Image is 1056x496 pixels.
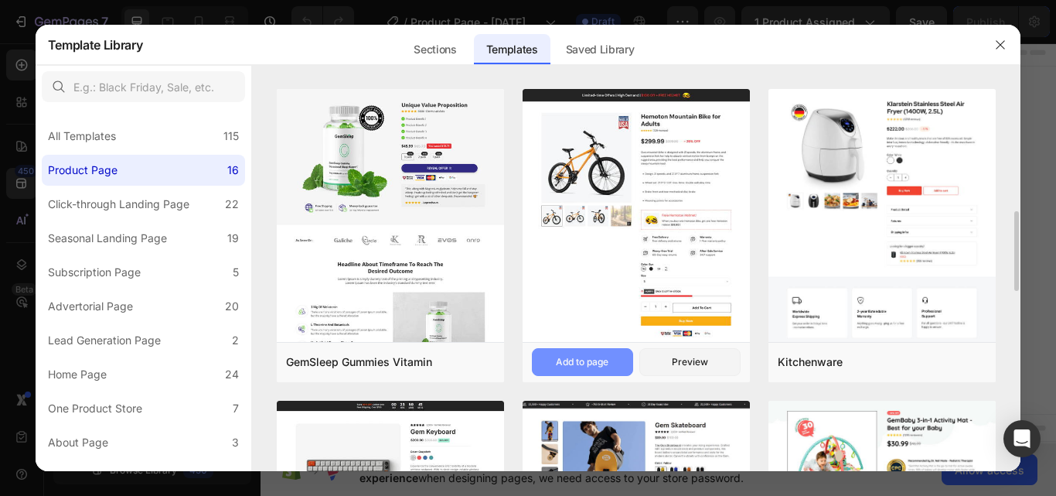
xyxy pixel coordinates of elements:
div: 20 [225,297,239,316]
input: E.g.: Black Friday, Sale, etc. [42,71,245,102]
div: FAQs Page [48,467,104,486]
div: 24 [225,365,239,384]
div: About Page [48,433,108,452]
div: Home Page [48,365,107,384]
div: 115 [223,127,239,145]
div: 1 [234,467,239,486]
div: Kitchenware [778,353,843,371]
div: Preview [672,355,708,369]
div: 22 [225,195,239,214]
div: 7 [233,399,239,418]
h2: Template Library [48,25,143,65]
div: GemSleep Gummies Vitamin [286,353,432,371]
div: Start with Sections from sidebar [370,241,557,260]
div: 16 [227,161,239,180]
div: 3 [232,433,239,452]
div: Saved Library [554,34,647,65]
div: All Templates [48,127,116,145]
div: Seasonal Landing Page [48,229,167,248]
div: 5 [233,263,239,282]
button: Add elements [467,272,576,303]
button: Preview [639,348,741,376]
div: Product Page [48,161,118,180]
button: Add sections [352,272,458,303]
div: Start with Generating from URL or image [360,359,568,371]
button: Add to page [532,348,633,376]
div: Open Intercom Messenger [1003,420,1041,457]
div: Advertorial Page [48,297,133,316]
div: Click-through Landing Page [48,195,189,214]
div: Add to page [556,355,608,369]
div: One Product Store [48,399,142,418]
div: Templates [474,34,550,65]
div: Sections [401,34,468,65]
div: 2 [232,331,239,350]
div: Subscription Page [48,263,141,282]
div: 19 [227,229,239,248]
div: Lead Generation Page [48,331,161,350]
